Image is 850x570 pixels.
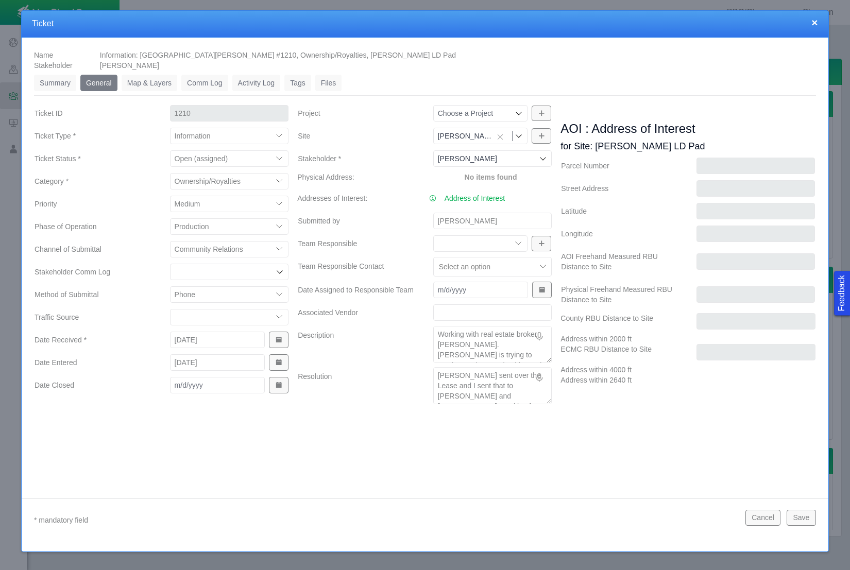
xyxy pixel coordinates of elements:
a: Address of Interest [445,193,505,203]
label: Description [290,326,425,363]
label: Phase of Operation [26,217,162,236]
label: Ticket Type * [26,127,162,145]
label: Parcel Number [553,157,688,175]
label: Date Received * [26,331,162,349]
a: View more address information [429,193,436,203]
a: Comm Log [181,75,228,91]
span: County RBU Distance to Site [560,314,653,322]
label: Submitted by [290,212,425,230]
label: Resolution [290,367,425,404]
span: Addresses of Interest: [297,194,367,202]
a: Files [315,75,342,91]
label: Ticket Status * [26,149,162,168]
label: Channel of Submittal [26,240,162,258]
input: m/d/yyyy [170,354,265,371]
h3: AOI : Address of Interest [560,120,815,136]
a: Summary [34,75,76,91]
textarea: [PERSON_NAME] sent over the Lease and I sent that to [PERSON_NAME] and [PERSON_NAME]. Waiting for... [433,367,552,404]
a: Map & Layers [122,75,177,91]
button: Show Date Picker [269,332,288,348]
label: Team Responsible [290,234,425,253]
li: View more address information Address of Interest [429,193,553,203]
label: Method of Submittal [26,285,162,304]
p: * mandatory field [34,514,737,527]
span: Address within 2640 ft [560,376,632,384]
span: Address within 4000 ft [560,366,632,374]
button: Save [787,510,815,525]
label: Longitude [553,224,688,243]
button: close [811,17,818,28]
label: Date Assigned to Responsible Team [290,281,425,299]
span: ECMC RBU Distance to Site [560,345,652,353]
label: Date Entered [26,353,162,372]
label: Project [290,104,425,123]
label: No items found [465,172,517,182]
a: Activity Log [232,75,281,91]
label: AOI Freehand Measured RBU Distance to Site [553,247,688,276]
label: Site [290,127,425,145]
button: Show Date Picker [269,354,288,371]
label: Physical Freehand Measured RBU Distance to Site [553,280,688,309]
a: Tags [284,75,311,91]
label: Stakeholder Comm Log [26,263,162,281]
textarea: Working with real estate broker [PERSON_NAME]. [PERSON_NAME] is trying to purchase a home using h... [433,326,552,363]
span: Physical Address: [297,173,354,181]
label: Category * [26,172,162,191]
button: Show Date Picker [269,377,288,393]
button: Cancel [745,510,780,525]
h4: for Site: [PERSON_NAME] LD Pad [560,141,815,152]
label: Stakeholder * [290,149,425,168]
a: General [80,75,117,91]
label: Ticket ID [26,104,162,123]
input: m/d/yyyy [170,377,265,393]
label: Priority [26,195,162,213]
label: Traffic Source [26,308,162,326]
label: Street Address [553,179,688,198]
span: Stakeholder [34,61,73,70]
label: Team Responsible Contact [290,257,425,277]
span: Address within 2000 ft [560,335,632,343]
label: Associated Vendor [290,303,425,322]
button: Clear selection [494,132,507,141]
button: Show Date Picker [532,282,552,298]
h4: Ticket [32,19,818,29]
input: m/d/yyyy [170,332,265,348]
span: [PERSON_NAME] [100,61,159,70]
label: Date Closed [26,376,162,394]
span: Name [34,51,53,59]
span: Information: [GEOGRAPHIC_DATA][PERSON_NAME] #1210, Ownership/Royalties, [PERSON_NAME] LD Pad [100,51,456,59]
label: Latitude [553,202,688,220]
input: m/d/yyyy [433,282,528,298]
